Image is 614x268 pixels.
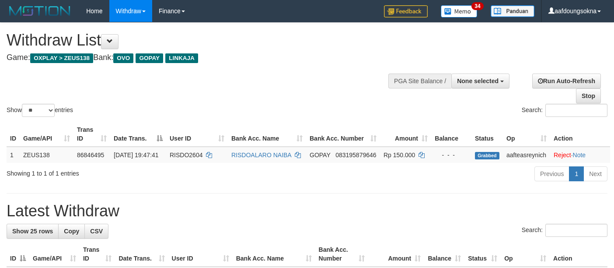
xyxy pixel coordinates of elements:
[30,53,93,63] span: OXPLAY > ZEUS138
[464,242,501,267] th: Status: activate to sort column ascending
[457,78,499,85] span: None selected
[550,122,610,147] th: Action
[77,152,104,159] span: 86846495
[576,88,601,103] a: Stop
[441,5,478,18] img: Button%20Memo.svg
[368,242,424,267] th: Amount: activate to sort column ascending
[554,152,571,159] a: Reject
[7,147,20,163] td: 1
[522,104,607,117] label: Search:
[20,147,73,163] td: ZEUS138
[550,242,607,267] th: Action
[503,147,550,163] td: aafteasreynich
[113,53,133,63] span: OVO
[168,242,233,267] th: User ID: activate to sort column ascending
[380,122,431,147] th: Amount: activate to sort column ascending
[7,224,59,239] a: Show 25 rows
[110,122,166,147] th: Date Trans.: activate to sort column descending
[7,166,249,178] div: Showing 1 to 1 of 1 entries
[64,228,79,235] span: Copy
[136,53,163,63] span: GOPAY
[545,224,607,237] input: Search:
[501,242,550,267] th: Op: activate to sort column ascending
[7,122,20,147] th: ID
[384,5,428,18] img: Feedback.jpg
[388,74,451,88] div: PGA Site Balance /
[335,152,376,159] span: Copy 083195879646 to clipboard
[7,32,401,49] h1: Withdraw List
[228,122,306,147] th: Bank Acc. Name: activate to sort column ascending
[90,228,103,235] span: CSV
[7,104,73,117] label: Show entries
[534,166,569,181] a: Previous
[12,228,53,235] span: Show 25 rows
[73,122,110,147] th: Trans ID: activate to sort column ascending
[165,53,198,63] span: LINKAJA
[231,152,291,159] a: RISDOALARO NAIBA
[58,224,85,239] a: Copy
[431,122,471,147] th: Balance
[503,122,550,147] th: Op: activate to sort column ascending
[7,4,73,18] img: MOTION_logo.png
[22,104,55,117] select: Showentries
[7,242,29,267] th: ID: activate to sort column descending
[471,122,503,147] th: Status
[522,224,607,237] label: Search:
[20,122,73,147] th: Game/API: activate to sort column ascending
[569,166,584,181] a: 1
[491,5,534,17] img: panduan.png
[451,74,509,88] button: None selected
[424,242,464,267] th: Balance: activate to sort column ascending
[7,53,401,62] h4: Game: Bank:
[471,2,483,10] span: 34
[170,152,202,159] span: RISDO2604
[545,104,607,117] input: Search:
[80,242,115,267] th: Trans ID: activate to sort column ascending
[384,152,415,159] span: Rp 150.000
[114,152,158,159] span: [DATE] 19:47:41
[306,122,380,147] th: Bank Acc. Number: activate to sort column ascending
[583,166,607,181] a: Next
[550,147,610,163] td: ·
[84,224,108,239] a: CSV
[310,152,330,159] span: GOPAY
[233,242,315,267] th: Bank Acc. Name: activate to sort column ascending
[532,74,601,88] a: Run Auto-Refresh
[315,242,368,267] th: Bank Acc. Number: activate to sort column ascending
[7,202,607,220] h1: Latest Withdraw
[166,122,228,147] th: User ID: activate to sort column ascending
[573,152,586,159] a: Note
[475,152,499,159] span: Grabbed
[115,242,168,267] th: Date Trans.: activate to sort column ascending
[29,242,80,267] th: Game/API: activate to sort column ascending
[435,151,468,159] div: - - -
